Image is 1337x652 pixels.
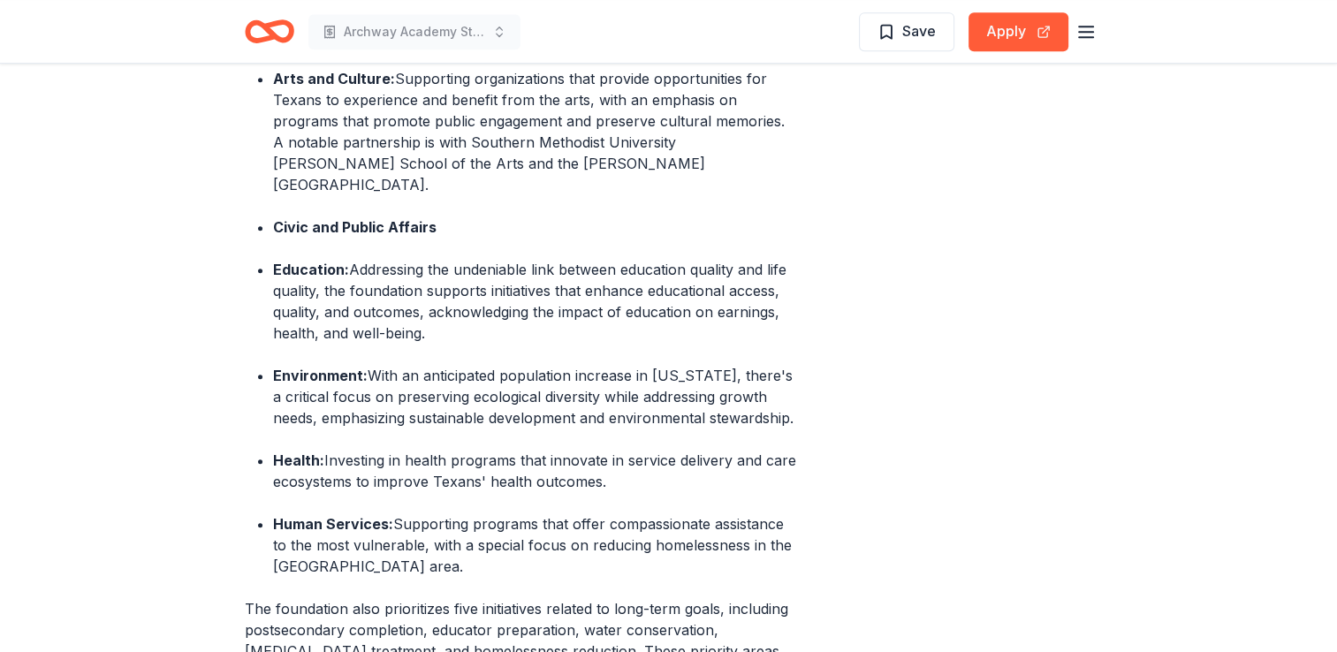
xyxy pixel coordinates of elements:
strong: Arts and Culture: [273,70,395,87]
strong: Environment: [273,367,368,384]
span: Archway Academy Student Fund [344,21,485,42]
a: Home [245,11,294,52]
p: With an anticipated population increase in [US_STATE], there's a critical focus on preserving eco... [273,365,796,428]
p: Investing in health programs that innovate in service delivery and care ecosystems to improve Tex... [273,450,796,492]
button: Apply [969,12,1068,51]
span: Save [902,19,936,42]
button: Save [859,12,954,51]
strong: Civic and Public Affairs [273,218,437,236]
p: Supporting programs that offer compassionate assistance to the most vulnerable, with a special fo... [273,513,796,577]
p: Addressing the undeniable link between education quality and life quality, the foundation support... [273,259,796,344]
strong: Human Services: [273,515,393,533]
p: Supporting organizations that provide opportunities for Texans to experience and benefit from the... [273,68,796,195]
strong: Education: [273,261,349,278]
strong: Health: [273,451,324,469]
button: Archway Academy Student Fund [308,14,520,49]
